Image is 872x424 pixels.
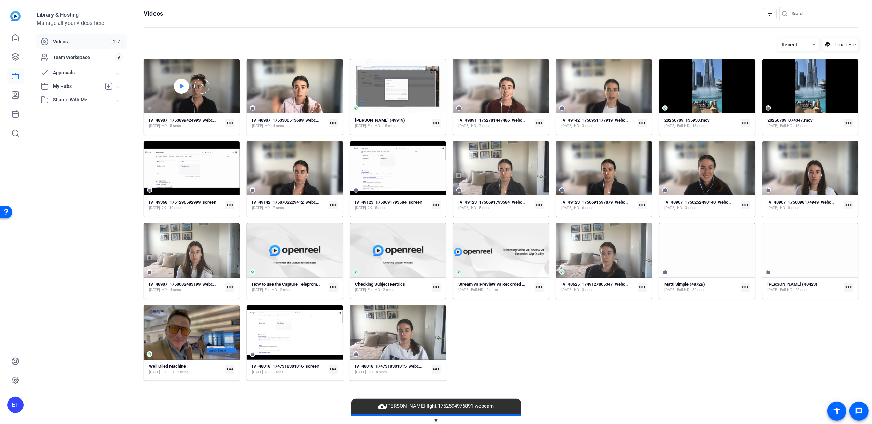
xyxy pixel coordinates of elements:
[664,282,738,293] a: Matti Simple (48729)[DATE]Full HD - 32 secs
[355,364,429,375] a: IV_48018_1747318301815_webcam[DATE]HD - 4 secs
[36,19,127,27] div: Manage all your videos here
[53,83,101,90] span: My Hubs
[355,123,366,129] span: [DATE]
[844,119,853,127] mat-icon: more_horiz
[832,41,856,48] span: Upload File
[10,11,21,21] img: blue-gradient.svg
[149,364,223,375] a: Well Oiled Machine[DATE]Full HD - 2 mins
[768,117,813,123] strong: 20250709_074347.mov
[768,200,838,205] strong: IV_48907_1750098174949_webcam
[115,53,123,61] span: 9
[329,119,338,127] mat-icon: more_horiz
[780,205,800,211] span: HD - 8 secs
[162,205,182,211] span: 2K - 10 secs
[355,287,366,293] span: [DATE]
[535,283,544,292] mat-icon: more_horiz
[265,123,284,129] span: HD - 4 secs
[252,123,263,129] span: [DATE]
[7,397,24,413] div: EF
[741,201,750,209] mat-icon: more_horiz
[225,201,234,209] mat-icon: more_horiz
[844,201,853,209] mat-icon: more_horiz
[664,200,735,205] strong: IV_48907_1750252490140_webcam
[355,117,405,123] strong: [PERSON_NAME] (49919)
[768,123,779,129] span: [DATE]
[677,123,706,129] span: Full HD - 13 secs
[432,119,441,127] mat-icon: more_horiz
[677,287,706,293] span: Full HD - 32 secs
[355,200,429,211] a: IV_49123_1750691793584_screen[DATE]2K - 5 secs
[355,370,366,375] span: [DATE]
[768,205,779,211] span: [DATE]
[355,364,426,369] strong: IV_48018_1747318301815_webcam
[329,283,338,292] mat-icon: more_horiz
[355,200,423,205] strong: IV_49123_1750691793584_screen
[252,287,263,293] span: [DATE]
[149,200,216,205] strong: IV_49368_1751296592999_screen
[458,282,532,293] a: Stream vs Preview vs Recorded File: Understanding what you see in an OpenReel Session[DATE]Full H...
[677,205,696,211] span: HD - 3 secs
[766,10,774,18] mat-icon: filter_list
[252,282,326,293] a: How to use the Capture Teleprompter[DATE]Full HD - 2 mins
[149,370,160,375] span: [DATE]
[458,117,532,129] a: IV_49891_1752781447486_webcam[DATE]HD - 7 secs
[265,287,292,293] span: Full HD - 2 mins
[561,282,635,293] a: IV_48625_1749127805347_webcam[DATE]HD - 3 secs
[252,117,326,129] a: IV_48907_1753300513689_webcam[DATE]HD - 4 secs
[53,38,110,45] span: Videos
[458,200,529,205] strong: IV_49123_1750691793584_webcam
[471,287,498,293] span: Full HD - 2 mins
[844,283,853,292] mat-icon: more_horiz
[144,10,163,18] h1: Videos
[664,117,710,123] strong: 20250709_135950.mov
[768,282,818,287] strong: [PERSON_NAME] (48423)
[535,201,544,209] mat-icon: more_horiz
[252,200,326,211] a: IV_49142_1750702229412_webcam[DATE]HD - 7 secs
[432,201,441,209] mat-icon: more_horiz
[368,370,387,375] span: HD - 4 secs
[561,117,632,123] strong: IV_49142_1750951177919_webcam
[432,365,441,374] mat-icon: more_horiz
[368,123,397,129] span: Full HD - 15 mins
[780,123,809,129] span: Full HD - 13 secs
[149,287,160,293] span: [DATE]
[252,205,263,211] span: [DATE]
[471,123,490,129] span: HD - 7 secs
[664,117,738,129] a: 20250709_135950.mov[DATE]Full HD - 13 secs
[561,117,635,129] a: IV_49142_1750951177919_webcam[DATE]HD - 3 secs
[375,402,498,410] span: [PERSON_NAME]-light-1752594976891-webcam
[252,364,319,369] strong: IV_48018_1747318301816_screen
[833,407,841,415] mat-icon: accessibility
[664,287,675,293] span: [DATE]
[664,282,705,287] strong: Matti Simple (48729)
[149,200,223,211] a: IV_49368_1751296592999_screen[DATE]2K - 10 secs
[768,287,779,293] span: [DATE]
[823,38,858,51] button: Upload File
[768,117,841,129] a: 20250709_074347.mov[DATE]Full HD - 13 secs
[36,11,127,19] div: Library & Hosting
[458,205,469,211] span: [DATE]
[638,283,647,292] mat-icon: more_horiz
[149,123,160,129] span: [DATE]
[53,96,116,104] span: Shared With Me
[855,407,863,415] mat-icon: message
[792,10,853,18] input: Search
[149,282,223,293] a: IV_48907_1750082483199_webcam[DATE]HD - 4 secs
[355,282,405,287] strong: Checking Subject Metrics
[149,117,223,129] a: IV_48907_1753899424993_webcam[DATE]HD - 5 secs
[265,370,283,375] span: 2K - 3 secs
[368,205,387,211] span: 2K - 5 secs
[265,205,284,211] span: HD - 7 secs
[561,287,572,293] span: [DATE]
[53,69,116,76] span: Approvals
[53,54,115,61] span: Team Workspace
[162,287,181,293] span: HD - 4 secs
[36,79,127,93] mat-expansion-panel-header: My Hubs
[355,117,429,129] a: [PERSON_NAME] (49919)[DATE]Full HD - 15 mins
[561,200,632,205] strong: IV_49123_1750691597879_webcam
[561,282,632,287] strong: IV_48625_1749127805347_webcam
[458,282,634,287] strong: Stream vs Preview vs Recorded File: Understanding what you see in an OpenReel Session
[638,201,647,209] mat-icon: more_horiz
[225,283,234,292] mat-icon: more_horiz
[782,42,798,47] span: Recent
